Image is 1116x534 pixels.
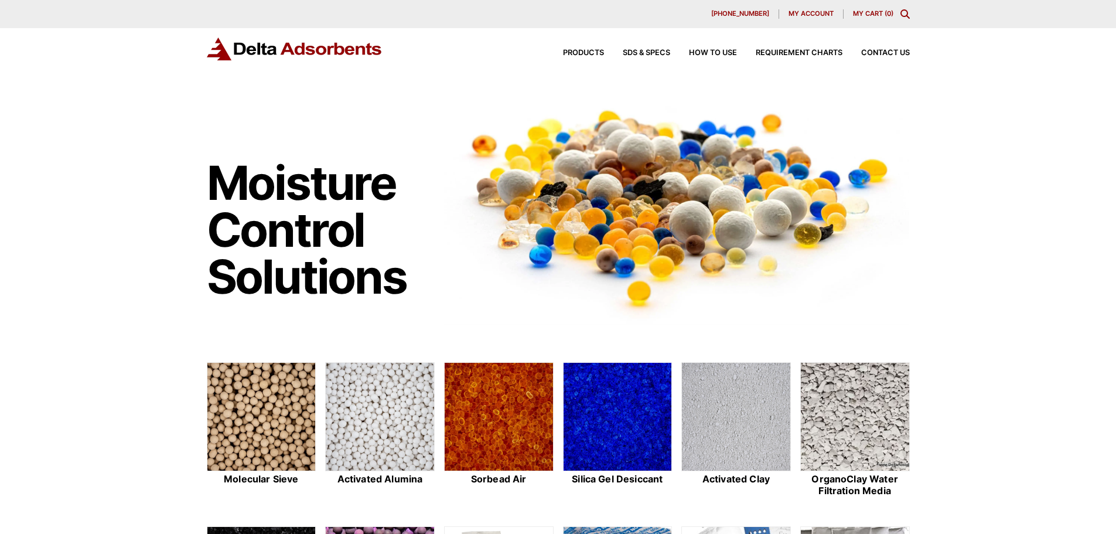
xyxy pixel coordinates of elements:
[563,362,673,498] a: Silica Gel Desiccant
[681,474,791,485] h2: Activated Clay
[325,474,435,485] h2: Activated Alumina
[207,474,316,485] h2: Molecular Sieve
[444,362,554,498] a: Sorbead Air
[789,11,834,17] span: My account
[800,362,910,498] a: OrganoClay Water Filtration Media
[861,49,910,57] span: Contact Us
[702,9,779,19] a: [PHONE_NUMBER]
[779,9,844,19] a: My account
[689,49,737,57] span: How to Use
[604,49,670,57] a: SDS & SPECS
[207,38,383,60] img: Delta Adsorbents
[800,474,910,496] h2: OrganoClay Water Filtration Media
[207,159,433,300] h1: Moisture Control Solutions
[325,362,435,498] a: Activated Alumina
[842,49,910,57] a: Contact Us
[711,11,769,17] span: [PHONE_NUMBER]
[444,89,910,325] img: Image
[563,49,604,57] span: Products
[853,9,893,18] a: My Cart (0)
[563,474,673,485] h2: Silica Gel Desiccant
[887,9,891,18] span: 0
[207,362,316,498] a: Molecular Sieve
[544,49,604,57] a: Products
[900,9,910,19] div: Toggle Modal Content
[681,362,791,498] a: Activated Clay
[737,49,842,57] a: Requirement Charts
[623,49,670,57] span: SDS & SPECS
[444,474,554,485] h2: Sorbead Air
[670,49,737,57] a: How to Use
[756,49,842,57] span: Requirement Charts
